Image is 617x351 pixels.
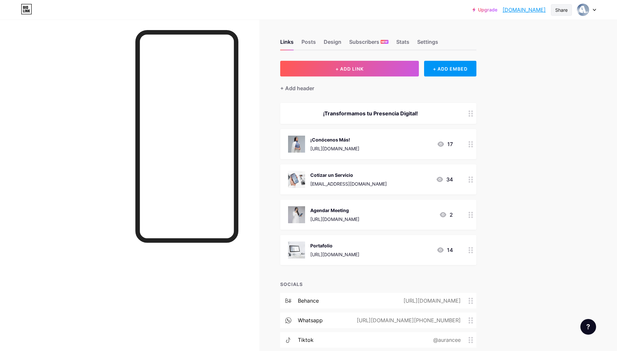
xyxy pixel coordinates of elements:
div: Stats [396,38,409,50]
button: + ADD LINK [280,61,419,76]
img: Portafolio [288,242,305,259]
div: [URL][DOMAIN_NAME] [310,251,359,258]
div: Posts [301,38,316,50]
div: Design [324,38,341,50]
div: 17 [437,140,453,148]
div: whatsapp [298,316,323,324]
div: Portafolio [310,242,359,249]
div: Settings [417,38,438,50]
div: Share [555,7,568,13]
div: [EMAIL_ADDRESS][DOMAIN_NAME] [310,180,387,187]
div: tiktok [298,336,314,344]
div: [URL][DOMAIN_NAME] [310,145,359,152]
img: Aurance Agency [577,4,589,16]
div: Agendar Meeting [310,207,359,214]
div: Links [280,38,294,50]
div: + ADD EMBED [424,61,476,76]
div: 2 [439,211,453,219]
div: [URL][DOMAIN_NAME][PHONE_NUMBER] [346,316,469,324]
a: Upgrade [472,7,497,12]
div: ¡Transformamos tu Presencia Digital! [288,109,453,117]
div: [URL][DOMAIN_NAME] [310,216,359,223]
div: 34 [436,175,453,183]
img: ¡Conócenos Más! [288,136,305,153]
a: [DOMAIN_NAME] [503,6,546,14]
img: Agendar Meeting [288,206,305,223]
span: + ADD LINK [335,66,364,72]
img: Cotizar un Servicio [288,171,305,188]
div: SOCIALS [280,281,476,288]
span: NEW [381,40,387,44]
div: [URL][DOMAIN_NAME] [393,297,469,305]
div: @aurancee [423,336,469,344]
div: 14 [437,246,453,254]
div: Subscribers [349,38,388,50]
div: + Add header [280,84,314,92]
div: ¡Conócenos Más! [310,136,359,143]
div: Cotizar un Servicio [310,172,387,178]
div: behance [298,297,319,305]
